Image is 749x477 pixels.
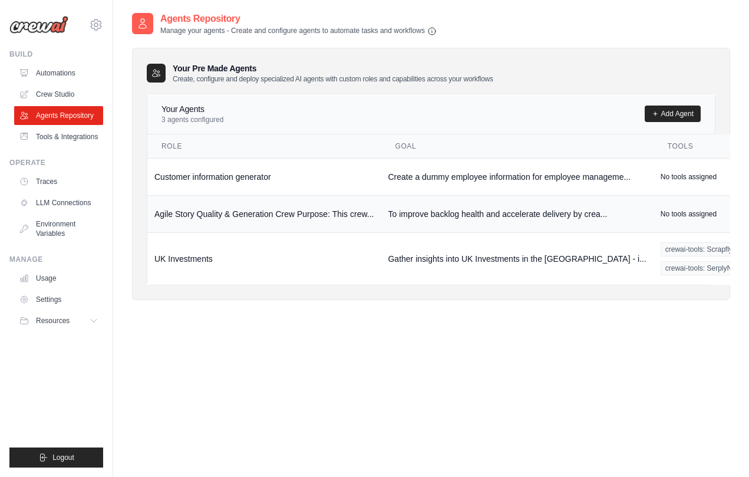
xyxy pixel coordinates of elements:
[14,193,103,212] a: LLM Connections
[9,255,103,264] div: Manage
[36,316,70,325] span: Resources
[381,134,653,159] th: Goal
[661,209,717,219] p: No tools assigned
[161,115,223,124] p: 3 agents configured
[9,158,103,167] div: Operate
[9,50,103,59] div: Build
[381,158,653,195] td: Create a dummy employee information for employee manageme...
[160,12,437,26] h2: Agents Repository
[9,448,103,468] button: Logout
[147,195,381,232] td: Agile Story Quality & Generation Crew Purpose: This crew...
[160,26,437,36] p: Manage your agents - Create and configure agents to automate tasks and workflows
[381,195,653,232] td: To improve backlog health and accelerate delivery by crea...
[14,172,103,191] a: Traces
[14,85,103,104] a: Crew Studio
[173,62,493,84] h3: Your Pre Made Agents
[14,290,103,309] a: Settings
[14,215,103,243] a: Environment Variables
[14,269,103,288] a: Usage
[147,232,381,285] td: UK Investments
[661,172,717,182] p: No tools assigned
[52,453,74,462] span: Logout
[14,106,103,125] a: Agents Repository
[161,103,223,115] h4: Your Agents
[147,158,381,195] td: Customer information generator
[645,106,701,122] a: Add Agent
[147,134,381,159] th: Role
[173,74,493,84] p: Create, configure and deploy specialized AI agents with custom roles and capabilities across your...
[14,311,103,330] button: Resources
[9,16,68,34] img: Logo
[381,232,653,285] td: Gather insights into UK Investments in the [GEOGRAPHIC_DATA] - i...
[14,64,103,83] a: Automations
[14,127,103,146] a: Tools & Integrations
